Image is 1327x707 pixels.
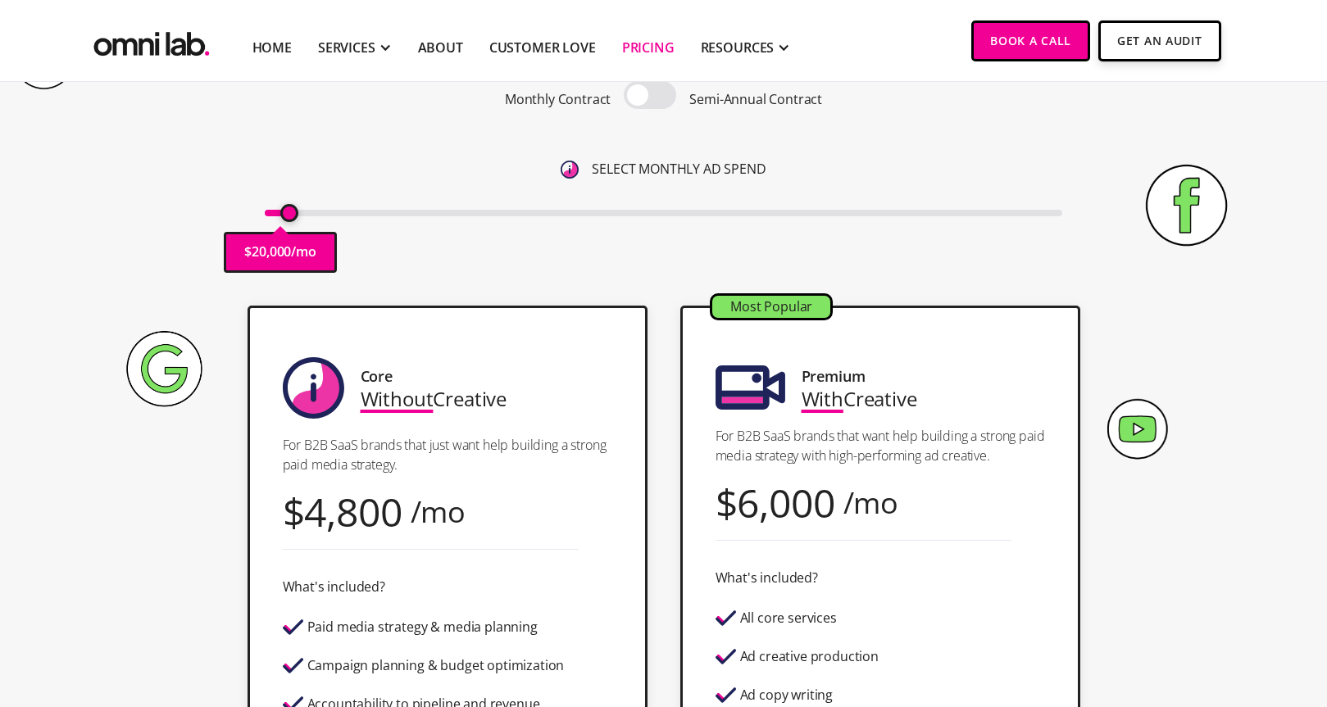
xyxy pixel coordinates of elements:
div: Paid media strategy & media planning [307,620,538,634]
a: home [90,20,213,61]
div: $ [283,501,305,523]
div: Ad creative production [740,650,879,664]
a: About [418,38,463,57]
div: /mo [843,492,899,514]
div: SERVICES [318,38,375,57]
div: Creative [802,387,917,410]
p: SELECT MONTHLY AD SPEND [592,158,766,180]
div: What's included? [283,576,385,598]
div: All core services [740,611,837,625]
div: Premium [802,365,866,387]
p: For B2B SaaS brands that want help building a strong paid media strategy with high-performing ad ... [716,426,1045,465]
img: Omni Lab: B2B SaaS Demand Generation Agency [90,20,213,61]
p: $ [244,241,252,263]
div: Core [361,365,393,387]
div: Creative [361,387,507,410]
div: 4,800 [304,501,402,523]
img: 6410812402e99d19b372aa32_omni-nav-info.svg [561,161,579,179]
span: Without [361,385,434,412]
a: Get An Audit [1098,20,1220,61]
p: /mo [291,241,316,263]
div: 6,000 [737,492,834,514]
p: Semi-Annual Contract [689,88,822,111]
span: With [802,385,843,412]
p: 20,000 [252,241,291,263]
a: Customer Love [489,38,596,57]
div: What's included? [716,567,818,589]
div: $ [716,492,738,514]
div: Most Popular [712,296,830,318]
div: Campaign planning & budget optimization [307,659,565,673]
div: RESOURCES [701,38,775,57]
a: Home [252,38,292,57]
a: Pricing [622,38,675,57]
p: Monthly Contract [505,88,611,111]
iframe: Chat Widget [1032,517,1327,707]
div: /mo [411,501,466,523]
div: Ad copy writing [740,688,834,702]
p: For B2B SaaS brands that just want help building a strong paid media strategy. [283,435,612,474]
a: Book a Call [971,20,1090,61]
